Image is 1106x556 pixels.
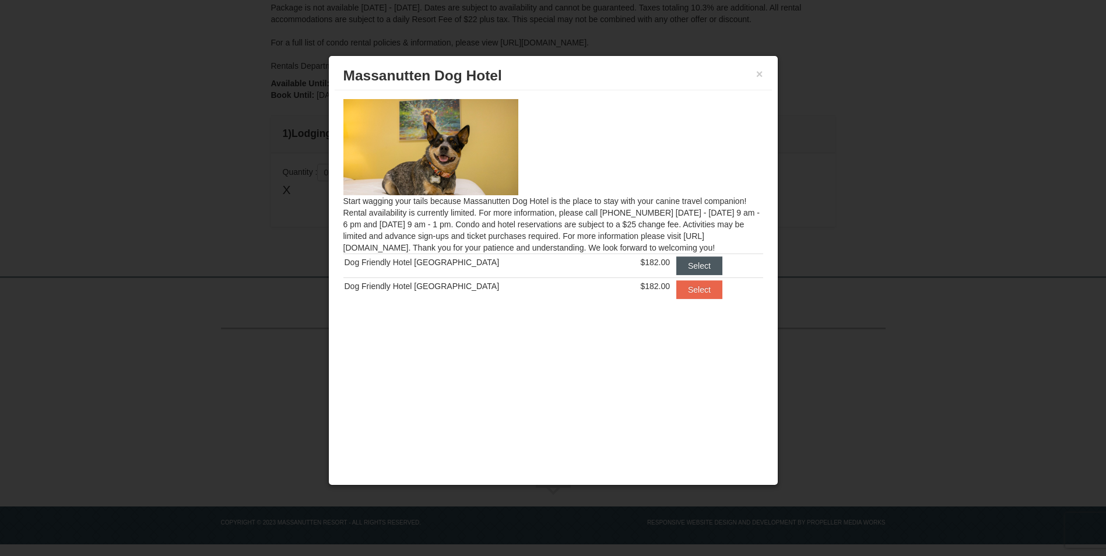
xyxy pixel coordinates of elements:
[345,256,613,268] div: Dog Friendly Hotel [GEOGRAPHIC_DATA]
[335,90,772,322] div: Start wagging your tails because Massanutten Dog Hotel is the place to stay with your canine trav...
[343,99,518,195] img: 27428181-5-81c892a3.jpg
[756,68,763,80] button: ×
[676,256,722,275] button: Select
[343,68,502,83] span: Massanutten Dog Hotel
[640,281,670,291] span: $182.00
[345,280,613,292] div: Dog Friendly Hotel [GEOGRAPHIC_DATA]
[640,258,670,267] span: $182.00
[676,280,722,299] button: Select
